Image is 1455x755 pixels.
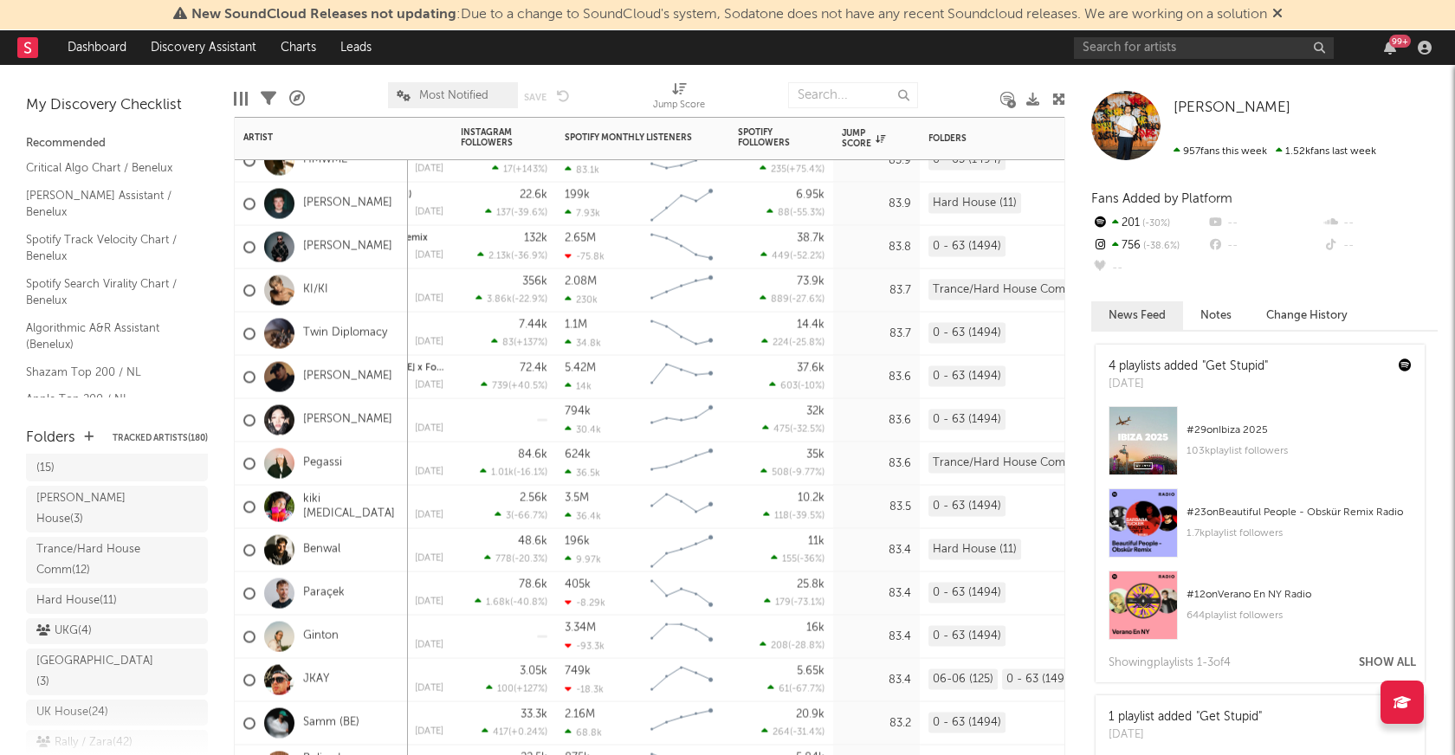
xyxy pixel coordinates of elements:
div: [DATE] [415,684,443,694]
div: 201 [1091,212,1206,235]
a: [GEOGRAPHIC_DATA](15) [26,435,208,481]
div: 83.4 [842,626,911,647]
div: 78.6k [519,578,547,590]
div: Body Language [288,710,443,720]
div: [GEOGRAPHIC_DATA] ( 3 ) [36,651,158,693]
div: Rally / Zara ( 42 ) [36,732,133,753]
div: Showing playlist s 1- 3 of 4 [1109,653,1231,674]
div: 230k [565,294,598,305]
div: 48.6k [518,535,547,546]
div: -- [1091,257,1206,280]
div: ( ) [491,337,547,348]
span: 118 [774,512,789,521]
div: Folders [928,133,1058,144]
span: 235 [771,165,786,175]
div: 32k [806,405,824,416]
div: 83.4 [842,539,911,560]
div: 22.6k [520,189,547,200]
a: Critical Algo Chart / Benelux [26,158,191,177]
span: -38.6 % [1141,242,1180,251]
span: +137 % [516,339,545,348]
svg: Chart title [643,442,721,485]
div: 9.97k [565,553,601,565]
div: 196k [565,535,590,546]
a: HMWME [303,153,347,168]
div: 83.6 [842,410,911,430]
div: -- [1206,212,1322,235]
div: ( ) [760,164,824,175]
div: Jump Score [653,74,705,124]
div: [DATE] [415,554,443,564]
span: 83 [502,339,514,348]
span: 264 [773,728,790,738]
a: Pegassi [303,456,342,471]
span: -67.7 % [792,685,822,694]
div: 6.95k [796,189,824,200]
div: 83.2 [842,713,911,733]
div: ( ) [482,726,547,738]
span: 508 [772,468,789,478]
div: 0 - 63 (1494) [1002,669,1079,690]
div: [DATE] [415,165,443,174]
span: -40.8 % [513,598,545,608]
div: 34.8k [565,337,601,348]
button: News Feed [1091,301,1183,330]
div: Love Euphoria (I Feel Good) [288,190,443,200]
span: -16.1 % [516,468,545,478]
div: 11k [808,535,824,546]
svg: Chart title [643,182,721,225]
div: 83.4 [842,583,911,603]
span: -25.8 % [792,339,822,348]
a: Algorithmic A&R Assistant (Benelux) [26,319,191,354]
a: "Get Stupid" [1202,360,1268,372]
span: 17 [503,165,513,175]
div: 1 playlist added [1109,708,1262,726]
span: -39.6 % [514,209,545,218]
div: -8.29k [565,597,605,608]
span: -32.5 % [792,425,822,435]
span: -36 % [799,555,822,565]
svg: Chart title [643,312,721,355]
span: +40.5 % [511,382,545,391]
a: Samm (BE) [303,716,359,731]
a: Shazam Top 200 / NL [26,363,191,382]
span: -28.8 % [791,642,822,651]
div: [DATE] [415,468,443,477]
span: 778 [495,555,512,565]
a: Trance/Hard House Comm(12) [26,537,208,584]
div: ( ) [475,294,547,305]
div: 0 - 63 (1494) [928,410,1006,430]
a: KI/KI [303,283,328,298]
div: ( ) [760,250,824,261]
div: UK House ( 24 ) [36,702,108,723]
div: 84.6k [518,448,547,460]
a: Can't Decide - Mall Grab Remix [288,234,428,243]
div: 2.16M [565,708,595,720]
div: Edit Columns [234,74,248,124]
div: 199k [565,189,590,200]
a: "Get Stupid" [1196,711,1262,723]
div: 83.9 [842,150,911,171]
svg: Chart title [643,701,721,745]
div: Artist [243,132,373,143]
a: #12onVerano En NY Radio644playlist followers [1096,571,1425,653]
div: ( ) [760,640,824,651]
div: A&R Pipeline [289,74,305,124]
div: 5.65k [797,665,824,676]
div: Hard House ( 11 ) [36,590,117,611]
span: 179 [775,598,791,608]
div: 3.05k [520,665,547,676]
button: Tracked Artists(180) [113,434,208,442]
a: Spotify Track Velocity Chart / Benelux [26,230,191,266]
span: 475 [773,425,790,435]
div: 3.5M [565,492,589,503]
button: Show All [1359,657,1416,668]
div: 3.34M [565,622,596,633]
div: 794k [565,405,591,416]
div: 2.56k [520,492,547,503]
a: Spotify Search Virality Chart / Benelux [26,274,191,310]
span: 3 [506,512,511,521]
div: # 23 on Beautiful People - Obskür Remix Radio [1187,502,1412,523]
svg: Chart title [643,225,721,268]
div: 35k [806,448,824,460]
